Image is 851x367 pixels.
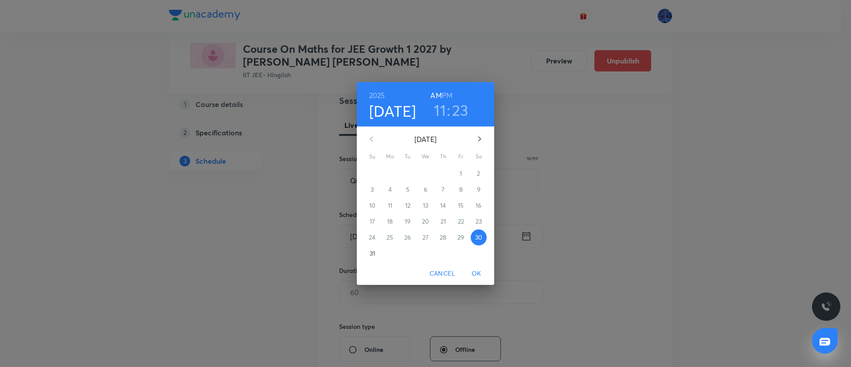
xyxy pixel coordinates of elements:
span: OK [466,268,487,279]
button: 31 [364,245,380,261]
p: 31 [370,249,375,258]
button: [DATE] [369,102,416,120]
span: Fr [453,152,469,161]
button: AM [430,89,441,102]
span: Su [364,152,380,161]
span: Sa [471,152,487,161]
button: 2025 [369,89,385,102]
p: [DATE] [382,134,469,145]
button: Cancel [426,265,459,282]
button: 23 [452,101,468,119]
span: Tu [400,152,416,161]
span: Th [435,152,451,161]
p: 30 [475,233,482,242]
button: 30 [471,229,487,245]
button: PM [442,89,453,102]
h3: : [447,101,450,119]
span: Cancel [429,268,455,279]
span: We [418,152,433,161]
span: Mo [382,152,398,161]
button: OK [462,265,491,282]
button: 11 [434,101,446,119]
